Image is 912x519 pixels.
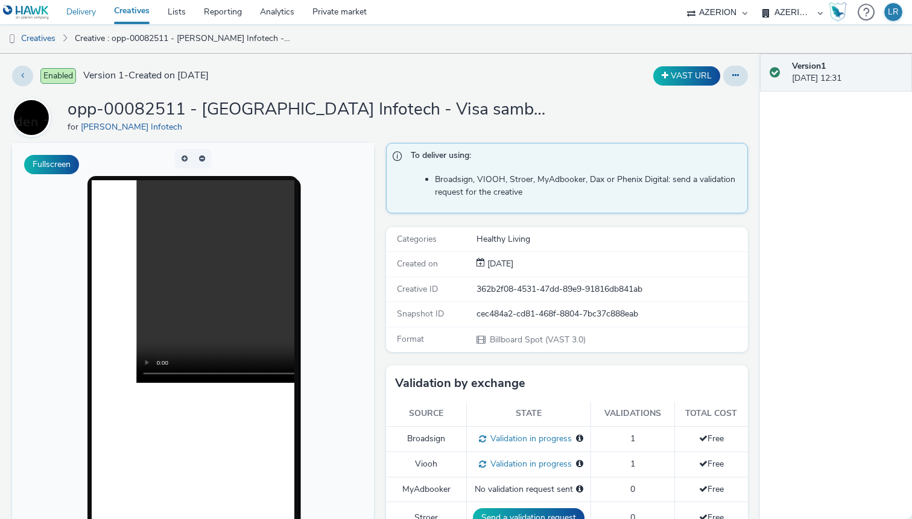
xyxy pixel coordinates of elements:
a: [PERSON_NAME] Infotech [81,121,187,133]
h1: opp-00082511 - [GEOGRAPHIC_DATA] Infotech - Visa sambandet DOOH -2025-10-04 [68,98,550,121]
button: Fullscreen [24,155,79,174]
td: Viooh [386,451,467,477]
img: dooh [6,33,18,45]
span: Creative ID [397,283,438,295]
div: No validation request sent [473,483,584,495]
span: Format [397,333,424,345]
a: Creative : opp-00082511 - [PERSON_NAME] Infotech - Visa sambandet DOOH -2025-10-04 [69,24,297,53]
div: 362b2f08-4531-47dd-89e9-91816db841ab [477,283,747,295]
div: Creation 02 October 2025, 12:31 [485,258,513,270]
div: Healthy Living [477,233,747,245]
td: Broadsign [386,426,467,451]
div: Please select a deal below and click on Send to send a validation request to MyAdbooker. [576,483,583,495]
span: Version 1 - Created on [DATE] [83,69,209,83]
th: Total cost [674,401,748,426]
span: [DATE] [485,258,513,269]
li: Broadsign, VIOOH, Stroer, MyAdbooker, Dax or Phenix Digital: send a validation request for the cr... [435,174,741,198]
div: LR [888,3,899,21]
span: for [68,121,81,133]
span: To deliver using: [411,149,735,165]
strong: Version 1 [792,60,826,72]
span: Categories [397,233,437,245]
a: Hawk Academy [829,2,852,22]
span: 1 [630,458,635,470]
div: [DATE] 12:31 [792,60,902,85]
span: Snapshot ID [397,308,444,319]
img: Lunden Infotech [14,100,49,135]
span: Billboard Spot (VAST 3.0) [489,334,586,345]
span: Enabled [40,68,76,84]
span: Free [699,483,724,495]
td: MyAdbooker [386,477,467,502]
div: Duplicate the creative as a VAST URL [650,66,723,86]
th: Validations [591,401,674,426]
span: Created on [397,258,438,269]
span: Free [699,433,724,444]
button: VAST URL [653,66,720,86]
img: undefined Logo [3,5,49,20]
th: State [467,401,591,426]
a: Lunden Infotech [12,112,55,123]
div: cec484a2-cd81-468f-8804-7bc37c888eab [477,308,747,320]
span: Free [699,458,724,470]
span: 1 [630,433,635,444]
img: Hawk Academy [829,2,847,22]
h3: Validation by exchange [395,374,525,392]
th: Source [386,401,467,426]
span: Validation in progress [486,458,572,470]
span: 0 [630,483,635,495]
span: Validation in progress [486,433,572,444]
